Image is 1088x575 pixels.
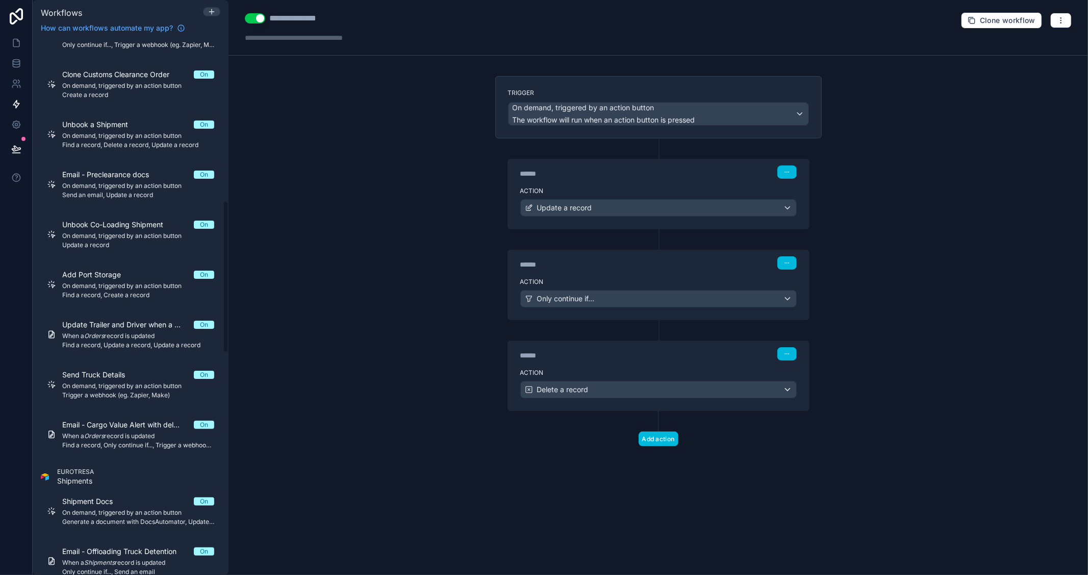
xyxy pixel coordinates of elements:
[508,102,809,126] button: On demand, triggered by an action buttonThe workflow will run when an action button is pressed
[520,187,797,195] label: Action
[41,8,82,18] span: Workflows
[41,23,173,33] span: How can workflows automate my app?
[520,199,797,217] button: Update a record
[513,115,695,124] span: The workflow will run when an action button is pressed
[520,381,797,398] button: Delete a record
[520,369,797,377] label: Action
[508,89,809,97] label: Trigger
[537,203,592,213] span: Update a record
[537,385,589,395] span: Delete a record
[537,294,595,304] span: Only continue if...
[520,290,797,307] button: Only continue if...
[520,278,797,286] label: Action
[961,12,1042,29] button: Clone workflow
[513,103,654,113] span: On demand, triggered by an action button
[37,23,189,33] a: How can workflows automate my app?
[980,16,1035,25] span: Clone workflow
[639,432,678,446] button: Add action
